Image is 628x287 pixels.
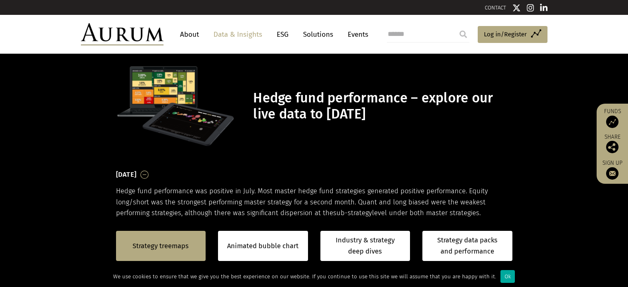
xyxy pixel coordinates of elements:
[116,168,137,181] h3: [DATE]
[601,108,624,128] a: Funds
[540,4,547,12] img: Linkedin icon
[500,270,515,283] div: Ok
[484,29,527,39] span: Log in/Register
[133,241,189,251] a: Strategy treemaps
[253,90,510,122] h1: Hedge fund performance – explore our live data to [DATE]
[485,5,506,11] a: CONTACT
[344,27,368,42] a: Events
[320,231,410,261] a: Industry & strategy deep dives
[227,241,299,251] a: Animated bubble chart
[601,134,624,153] div: Share
[273,27,293,42] a: ESG
[601,159,624,180] a: Sign up
[478,26,547,43] a: Log in/Register
[606,141,619,153] img: Share this post
[455,26,472,43] input: Submit
[299,27,337,42] a: Solutions
[176,27,203,42] a: About
[422,231,512,261] a: Strategy data packs and performance
[606,116,619,128] img: Access Funds
[209,27,266,42] a: Data & Insights
[116,186,512,218] p: Hedge fund performance was positive in July. Most master hedge fund strategies generated positive...
[606,167,619,180] img: Sign up to our newsletter
[527,4,534,12] img: Instagram icon
[512,4,521,12] img: Twitter icon
[81,23,164,45] img: Aurum
[333,209,372,217] span: sub-strategy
